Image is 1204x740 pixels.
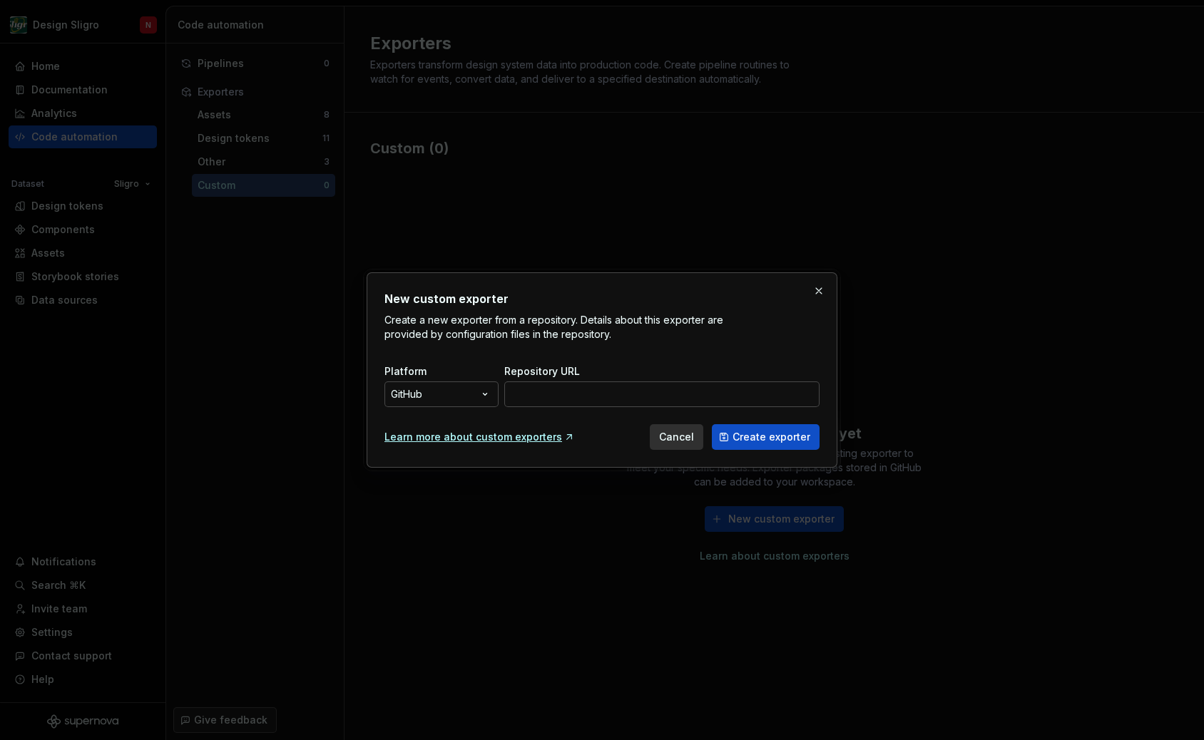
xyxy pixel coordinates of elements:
a: Learn more about custom exporters [384,430,575,444]
label: Platform [384,364,427,379]
span: Cancel [659,430,694,444]
span: Create exporter [733,430,810,444]
label: Repository URL [504,364,580,379]
button: Cancel [650,424,703,450]
h2: New custom exporter [384,290,820,307]
button: Create exporter [712,424,820,450]
p: Create a new exporter from a repository. Details about this exporter are provided by configuratio... [384,313,727,341]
